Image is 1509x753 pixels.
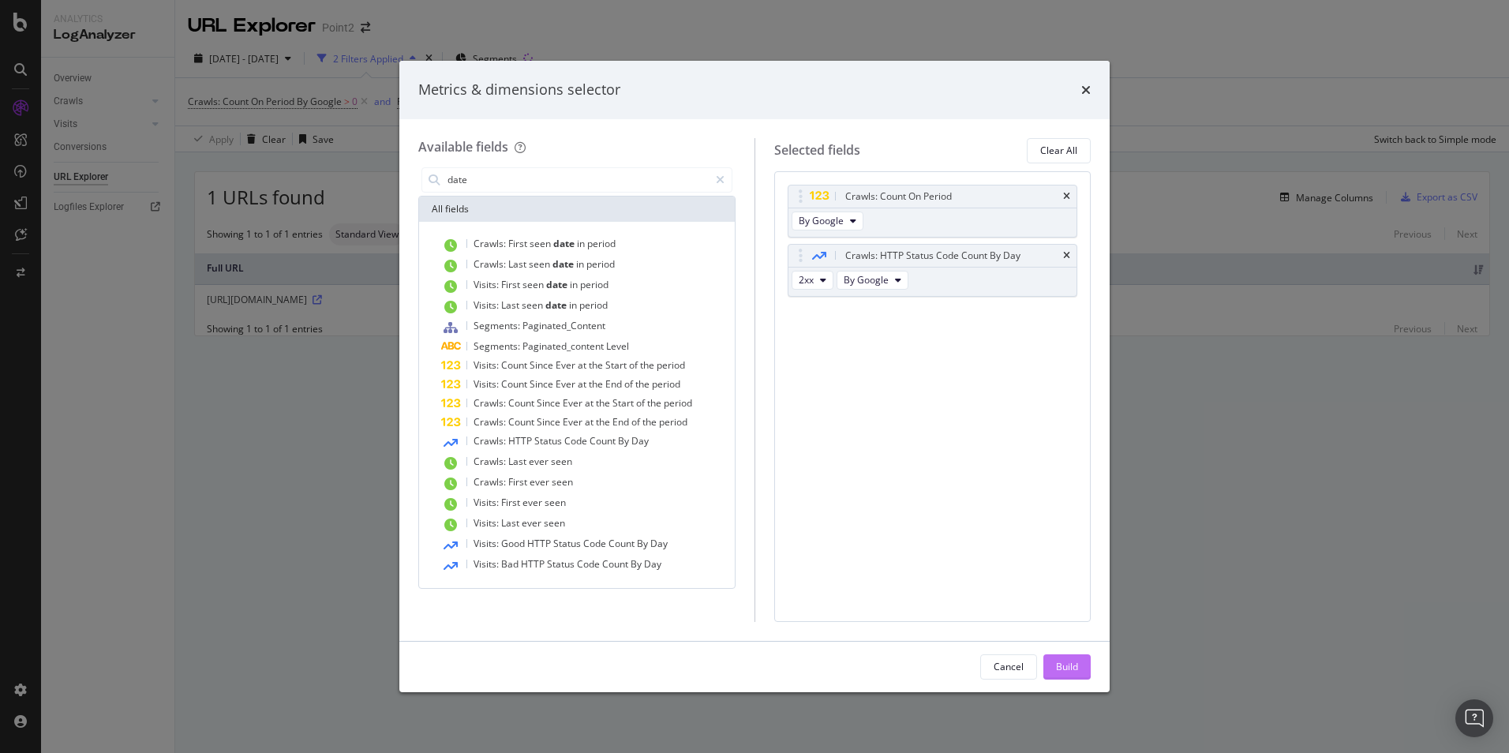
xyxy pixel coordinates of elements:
[640,358,657,372] span: the
[474,257,508,271] span: Crawls:
[552,475,573,489] span: seen
[534,434,564,448] span: Status
[612,396,636,410] span: Start
[530,475,552,489] span: ever
[553,537,583,550] span: Status
[1043,654,1091,680] button: Build
[624,377,635,391] span: of
[788,185,1078,238] div: Crawls: Count On PeriodtimesBy Google
[508,415,537,429] span: Count
[994,660,1024,673] div: Cancel
[508,396,537,410] span: Count
[474,557,501,571] span: Visits:
[608,537,637,550] span: Count
[605,358,629,372] span: Start
[774,141,860,159] div: Selected fields
[1040,144,1077,157] div: Clear All
[418,80,620,100] div: Metrics & dimensions selector
[664,396,692,410] span: period
[845,248,1020,264] div: Crawls: HTTP Status Code Count By Day
[474,298,501,312] span: Visits:
[552,257,576,271] span: date
[631,434,649,448] span: Day
[508,434,534,448] span: HTTP
[418,138,508,155] div: Available fields
[474,339,522,353] span: Segments:
[569,298,579,312] span: in
[585,396,596,410] span: at
[522,516,544,530] span: ever
[586,257,615,271] span: period
[544,516,565,530] span: seen
[508,237,530,250] span: First
[501,537,527,550] span: Good
[980,654,1037,680] button: Cancel
[474,455,508,468] span: Crawls:
[652,377,680,391] span: period
[474,237,508,250] span: Crawls:
[596,396,612,410] span: the
[590,434,618,448] span: Count
[799,214,844,227] span: By Google
[501,516,522,530] span: Last
[474,319,522,332] span: Segments:
[508,257,529,271] span: Last
[589,377,605,391] span: the
[501,358,530,372] span: Count
[446,168,709,192] input: Search by field name
[577,557,602,571] span: Code
[844,273,889,287] span: By Google
[501,377,530,391] span: Count
[580,278,608,291] span: period
[563,396,585,410] span: Ever
[642,415,659,429] span: the
[501,496,522,509] span: First
[799,273,814,287] span: 2xx
[585,415,596,429] span: at
[1063,192,1070,201] div: times
[637,537,650,550] span: By
[589,358,605,372] span: the
[474,278,501,291] span: Visits:
[474,496,501,509] span: Visits:
[551,455,572,468] span: seen
[474,537,501,550] span: Visits:
[788,244,1078,297] div: Crawls: HTTP Status Code Count By Daytimes2xxBy Google
[631,415,642,429] span: of
[605,377,624,391] span: End
[521,557,547,571] span: HTTP
[564,434,590,448] span: Code
[474,377,501,391] span: Visits:
[579,298,608,312] span: period
[577,237,587,250] span: in
[556,377,578,391] span: Ever
[545,298,569,312] span: date
[474,396,508,410] span: Crawls:
[647,396,664,410] span: the
[587,237,616,250] span: period
[657,358,685,372] span: period
[474,434,508,448] span: Crawls:
[792,271,833,290] button: 2xx
[583,537,608,550] span: Code
[570,278,580,291] span: in
[508,475,530,489] span: First
[547,557,577,571] span: Status
[578,358,589,372] span: at
[1081,80,1091,100] div: times
[537,396,563,410] span: Since
[545,496,566,509] span: seen
[474,516,501,530] span: Visits:
[650,537,668,550] span: Day
[546,278,570,291] span: date
[522,298,545,312] span: seen
[530,358,556,372] span: Since
[501,557,521,571] span: Bad
[659,415,687,429] span: period
[508,455,529,468] span: Last
[629,358,640,372] span: of
[1063,251,1070,260] div: times
[1027,138,1091,163] button: Clear All
[556,358,578,372] span: Ever
[602,557,631,571] span: Count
